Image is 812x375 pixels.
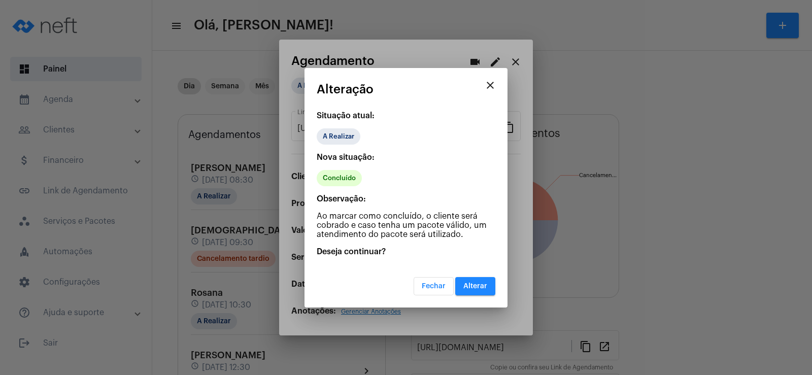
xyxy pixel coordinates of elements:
mat-icon: close [484,79,496,91]
span: Fechar [422,283,446,290]
p: Nova situação: [317,153,495,162]
mat-chip: A Realizar [317,128,360,145]
p: Observação: [317,194,495,203]
button: Alterar [455,277,495,295]
span: Alterar [463,283,487,290]
mat-chip: Concluído [317,170,362,186]
span: Alteração [317,83,374,96]
p: Situação atual: [317,111,495,120]
button: Fechar [414,277,454,295]
p: Deseja continuar? [317,247,495,256]
p: Ao marcar como concluído, o cliente será cobrado e caso tenha um pacote válido, um atendimento do... [317,212,495,239]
